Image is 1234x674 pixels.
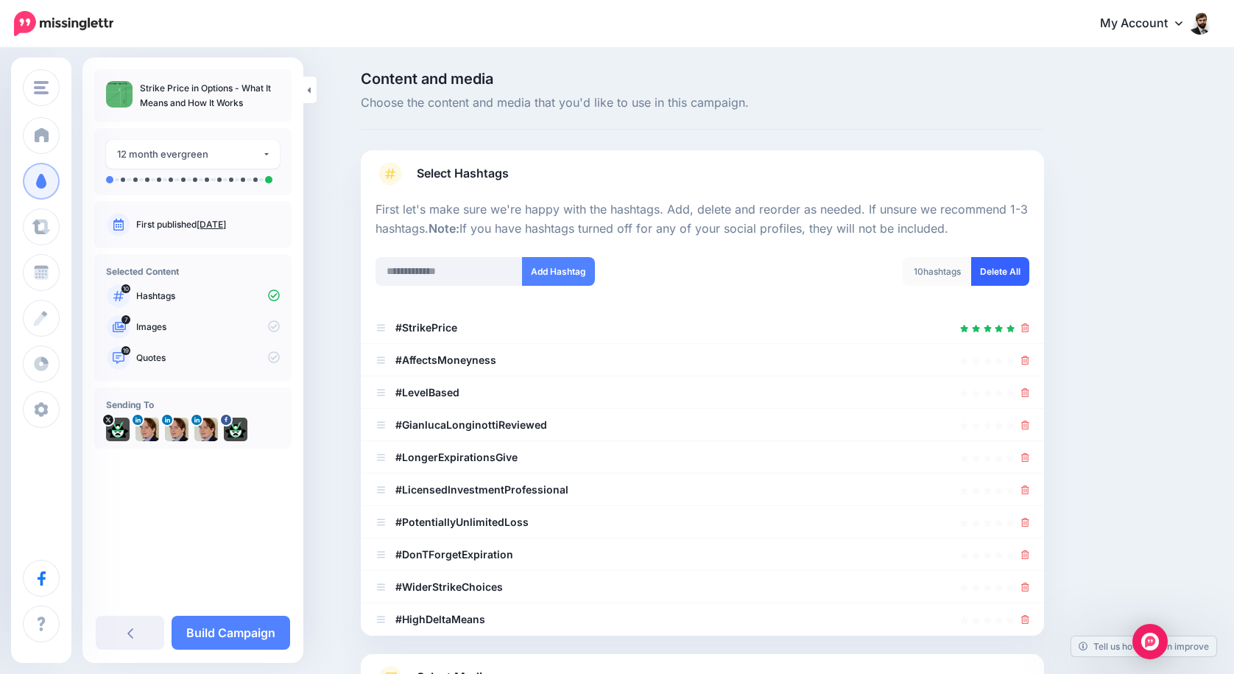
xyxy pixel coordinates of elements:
[395,451,518,463] b: #LongerExpirationsGive
[395,516,529,528] b: #PotentiallyUnlimitedLoss
[106,140,280,169] button: 12 month evergreen
[1132,624,1168,659] div: Open Intercom Messenger
[914,266,923,277] span: 10
[376,162,1029,200] a: Select Hashtags
[194,418,218,441] img: 1516875146510-36910.png
[106,81,133,108] img: 77263108ad7e3b118b47a3b420acd151_thumb.jpg
[395,483,568,496] b: #LicensedInvestmentProfessional
[417,164,509,183] span: Select Hashtags
[395,580,503,593] b: #WiderStrikeChoices
[224,418,247,441] img: 27336225_151389455652910_1565411349143726443_n-bsa35343.jpg
[1071,636,1216,656] a: Tell us how we can improve
[361,94,1044,113] span: Choose the content and media that you'd like to use in this campaign.
[395,354,496,366] b: #AffectsMoneyness
[106,399,280,410] h4: Sending To
[903,257,972,286] div: hashtags
[197,219,226,230] a: [DATE]
[135,418,159,441] img: 1516875146510-36910.png
[136,320,280,334] p: Images
[136,351,280,365] p: Quotes
[522,257,595,286] button: Add Hashtag
[34,81,49,94] img: menu.png
[361,71,1044,86] span: Content and media
[106,266,280,277] h4: Selected Content
[376,200,1029,239] p: First let's make sure we're happy with the hashtags. Add, delete and reorder as needed. If unsure...
[136,218,280,231] p: First published
[136,289,280,303] p: Hashtags
[165,418,188,441] img: 1516875146510-36910.png
[971,257,1029,286] a: Delete All
[1085,6,1212,42] a: My Account
[117,146,262,163] div: 12 month evergreen
[140,81,280,110] p: Strike Price in Options - What It Means and How It Works
[376,200,1029,636] div: Select Hashtags
[395,418,547,431] b: #GianlucaLonginottiReviewed
[121,346,130,355] span: 19
[395,613,485,625] b: #HighDeltaMeans
[121,315,130,324] span: 7
[429,221,459,236] b: Note:
[395,321,457,334] b: #StrikePrice
[395,548,513,561] b: #DonTForgetExpiration
[395,386,459,399] b: #LevelBased
[121,284,130,293] span: 10
[14,11,113,36] img: Missinglettr
[106,418,130,441] img: 2ca209cbd0d4c72e6030dcff89c4785e-24551.jpeg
